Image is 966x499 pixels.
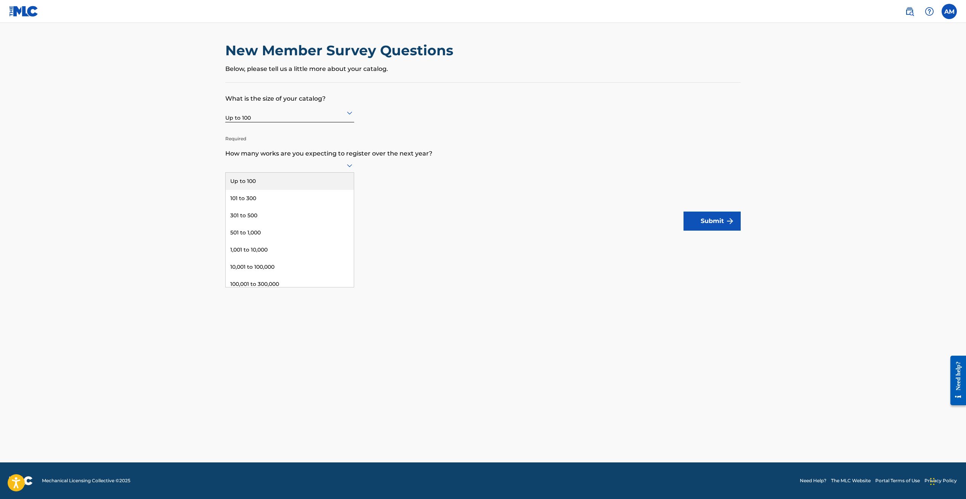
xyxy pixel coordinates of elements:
[902,4,917,19] a: Public Search
[225,138,741,158] p: How many works are you expecting to register over the next year?
[226,190,354,207] div: 101 to 300
[925,7,934,16] img: help
[725,217,735,226] img: f7272a7cc735f4ea7f67.svg
[226,258,354,276] div: 10,001 to 100,000
[226,241,354,258] div: 1,001 to 10,000
[905,7,914,16] img: search
[9,6,39,17] img: MLC Logo
[922,4,937,19] div: Help
[225,83,741,103] p: What is the size of your catalog?
[942,4,957,19] div: User Menu
[225,42,457,59] h2: New Member Survey Questions
[225,103,354,122] div: Up to 100
[924,477,957,484] a: Privacy Policy
[42,477,130,484] span: Mechanical Licensing Collective © 2025
[9,476,33,485] img: logo
[928,462,966,499] div: Widget de chat
[831,477,871,484] a: The MLC Website
[225,64,741,74] p: Below, please tell us a little more about your catalog.
[226,224,354,241] div: 501 to 1,000
[800,477,826,484] a: Need Help?
[226,207,354,224] div: 301 to 500
[226,276,354,293] div: 100,001 to 300,000
[945,350,966,411] iframe: Resource Center
[875,477,920,484] a: Portal Terms of Use
[928,462,966,499] iframe: Chat Widget
[930,470,935,493] div: Arrastrar
[226,173,354,190] div: Up to 100
[225,124,354,142] p: Required
[684,212,741,231] button: Submit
